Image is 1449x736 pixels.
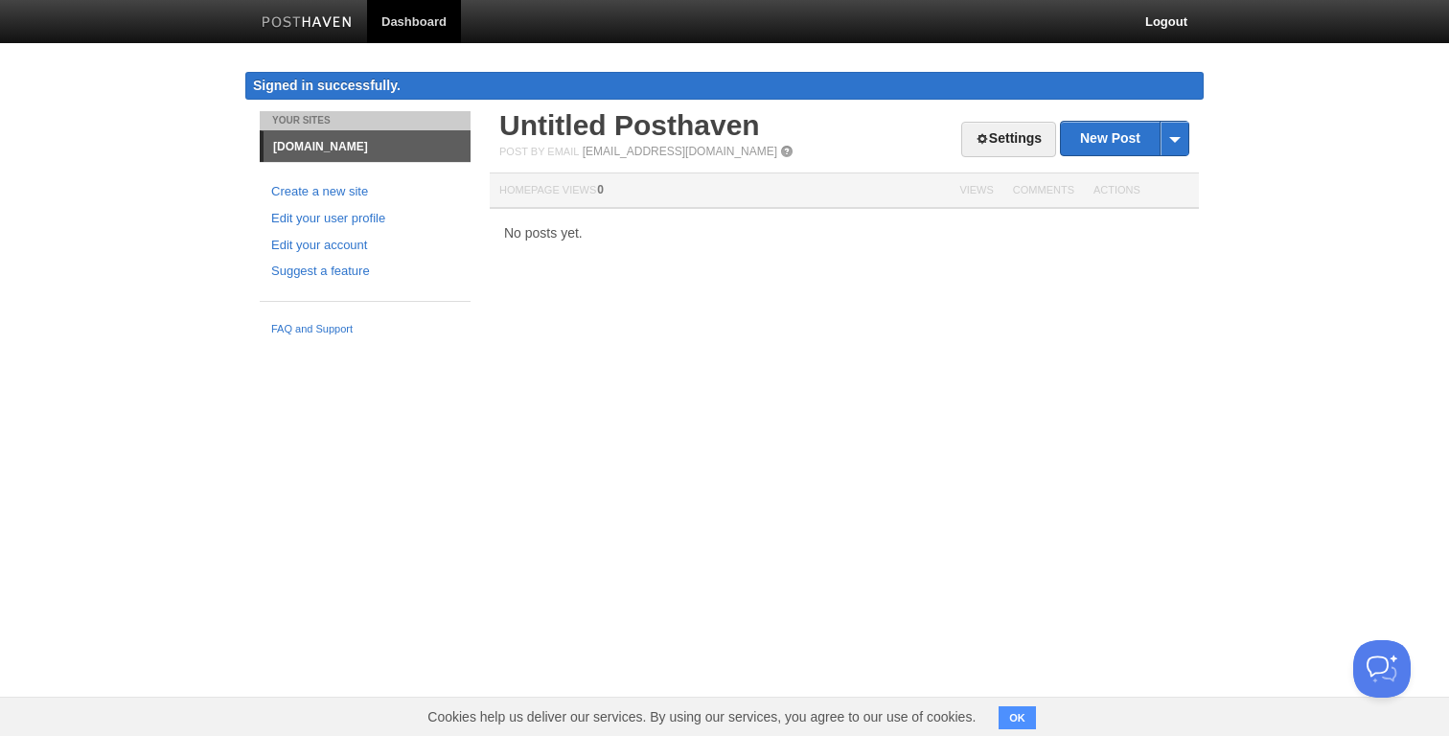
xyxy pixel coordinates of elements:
button: OK [999,706,1036,729]
a: Untitled Posthaven [499,109,760,141]
li: Your Sites [260,111,471,130]
a: Settings [961,122,1056,157]
a: [DOMAIN_NAME] [264,131,471,162]
span: Post by Email [499,146,579,157]
img: Posthaven-bar [262,16,353,31]
iframe: Help Scout Beacon - Open [1353,640,1411,698]
a: FAQ and Support [271,321,459,338]
span: 0 [597,183,604,196]
a: New Post [1061,122,1188,155]
th: Homepage Views [490,173,950,209]
div: Signed in successfully. [245,72,1204,100]
a: Suggest a feature [271,262,459,282]
div: No posts yet. [490,226,1199,240]
a: Edit your user profile [271,209,459,229]
a: Edit your account [271,236,459,256]
th: Comments [1003,173,1084,209]
a: [EMAIL_ADDRESS][DOMAIN_NAME] [583,145,777,158]
span: Cookies help us deliver our services. By using our services, you agree to our use of cookies. [408,698,995,736]
th: Actions [1084,173,1199,209]
th: Views [950,173,1002,209]
a: Create a new site [271,182,459,202]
